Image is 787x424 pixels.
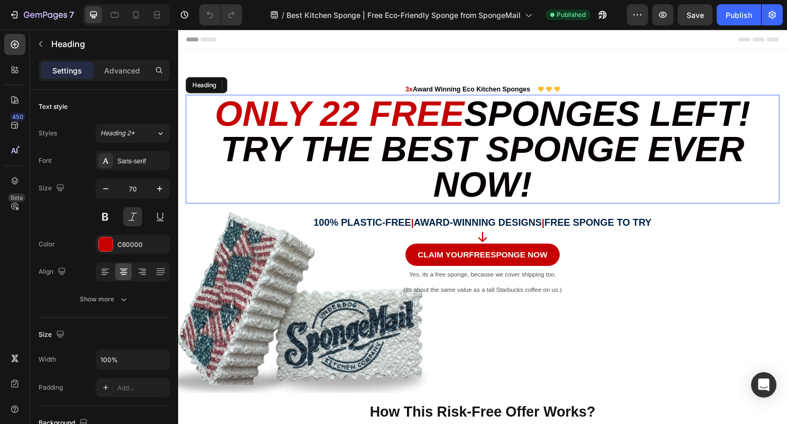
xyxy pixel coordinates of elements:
span: Heading 2* [100,128,135,138]
div: Add... [117,383,167,393]
div: Font [39,156,52,165]
div: C60000 [117,240,167,250]
div: Size [39,181,67,196]
iframe: Design area [178,30,787,424]
input: Auto [96,350,169,369]
p: Claim Your Sponge NOW [249,229,385,241]
a: Claim YourFREESponge NOW [237,223,397,247]
div: Beta [8,193,25,202]
strong: How This Risk-Free Offer Works? [200,390,434,407]
div: Size [39,328,67,342]
span: Save [687,11,704,20]
button: Show more [39,290,170,309]
span: Only 22 Free [38,67,298,108]
span: Best Kitchen Sponge | Free Eco-Friendly Sponge from SpongeMail [286,10,521,21]
strong: FREE [303,230,326,239]
span: 100% Plastic-Free [141,196,243,207]
div: Align [39,265,68,279]
div: Show more [80,294,129,305]
div: Publish [726,10,752,21]
p: Heading [51,38,165,50]
span: Award Winning Eco Kitchen Sponges [244,58,367,66]
div: Width [39,355,56,364]
button: Publish [717,4,761,25]
div: 450 [10,113,25,121]
span: (Its about the same value as a tall Starbucks coffee on us.) [235,268,400,275]
div: Padding [39,383,63,392]
button: Save [678,4,712,25]
span: 3x [237,58,244,66]
button: 7 [4,4,79,25]
div: Text style [39,102,68,112]
div: Heading [13,53,42,63]
div: Styles [39,128,57,138]
span: Published [557,10,586,20]
div: Open Intercom Messenger [751,372,776,398]
p: Advanced [104,65,140,76]
button: Heading 2* [96,124,170,143]
div: Color [39,239,55,249]
span: | [379,196,382,207]
div: Sans-serif [117,156,167,166]
span: Sponges Left! Try the Best Sponge Ever Now! [44,67,596,182]
span: Yes, its a free sponge, because we cover shipping too. [240,252,394,259]
span: | [243,196,245,207]
span: / [282,10,284,21]
span: Free Sponge To Try [382,196,493,207]
p: Settings [52,65,82,76]
p: 7 [69,8,74,21]
div: Undo/Redo [199,4,242,25]
span: Award-Winning Designs [245,196,378,207]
